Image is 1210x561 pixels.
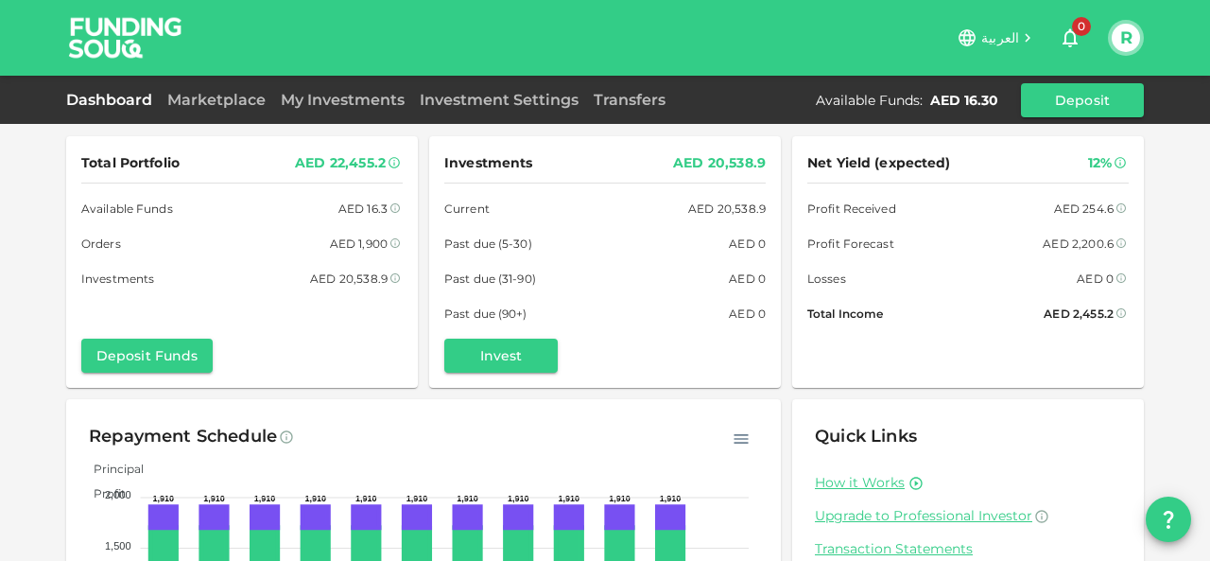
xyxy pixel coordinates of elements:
[330,234,388,254] div: AED 1,900
[444,234,532,254] span: Past due (5-30)
[807,269,846,289] span: Losses
[815,507,1032,524] span: Upgrade to Professional Investor
[1051,19,1089,57] button: 0
[444,151,532,175] span: Investments
[807,151,951,175] span: Net Yield (expected)
[729,304,766,324] div: AED 0
[81,269,154,289] span: Investments
[930,91,998,110] div: AED 16.30
[1088,151,1112,175] div: 12%
[81,234,121,254] span: Orders
[1112,24,1140,52] button: R
[105,540,131,552] tspan: 1,500
[807,234,894,254] span: Profit Forecast
[79,462,144,476] span: Principal
[81,151,180,175] span: Total Portfolio
[1146,497,1191,542] button: question
[1044,304,1114,324] div: AED 2,455.2
[729,269,766,289] div: AED 0
[688,199,766,219] div: AED 20,538.9
[981,29,1019,46] span: العربية
[444,199,490,219] span: Current
[807,304,883,324] span: Total Income
[1043,234,1114,254] div: AED 2,200.6
[273,91,412,109] a: My Investments
[673,151,766,175] div: AED 20,538.9
[444,339,558,373] button: Invest
[295,151,386,175] div: AED 22,455.2
[586,91,673,109] a: Transfers
[412,91,586,109] a: Investment Settings
[66,91,160,109] a: Dashboard
[1054,199,1114,219] div: AED 254.6
[105,489,131,500] tspan: 2,000
[816,91,923,110] div: Available Funds :
[338,199,388,219] div: AED 16.3
[444,269,536,289] span: Past due (31-90)
[81,199,173,219] span: Available Funds
[815,474,905,492] a: How it Works
[310,269,388,289] div: AED 20,538.9
[1077,269,1114,289] div: AED 0
[1021,83,1144,117] button: Deposit
[444,304,527,324] span: Past due (90+)
[815,507,1121,525] a: Upgrade to Professional Investor
[815,426,917,447] span: Quick Links
[79,486,126,500] span: Profit
[81,339,213,373] button: Deposit Funds
[729,234,766,254] div: AED 0
[160,91,273,109] a: Marketplace
[815,540,1121,558] a: Transaction Statements
[89,422,277,452] div: Repayment Schedule
[1072,17,1091,36] span: 0
[807,199,896,219] span: Profit Received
